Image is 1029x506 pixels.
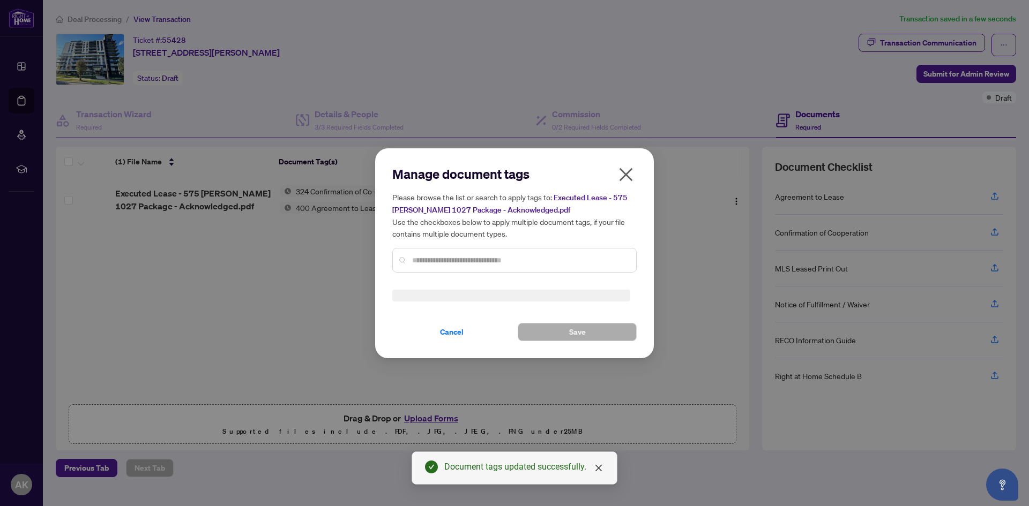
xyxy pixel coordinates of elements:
span: Cancel [440,323,464,341]
a: Close [593,462,605,474]
button: Open asap [986,469,1018,501]
div: Document tags updated successfully. [444,460,604,473]
span: close [594,464,603,472]
button: Save [518,323,637,341]
span: Executed Lease - 575 [PERSON_NAME] 1027 Package - Acknowledged.pdf [392,193,628,215]
h2: Manage document tags [392,165,637,183]
h5: Please browse the list or search to apply tags to: Use the checkboxes below to apply multiple doc... [392,191,637,239]
span: close [617,166,635,183]
button: Cancel [392,323,511,341]
span: check-circle [425,460,438,473]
